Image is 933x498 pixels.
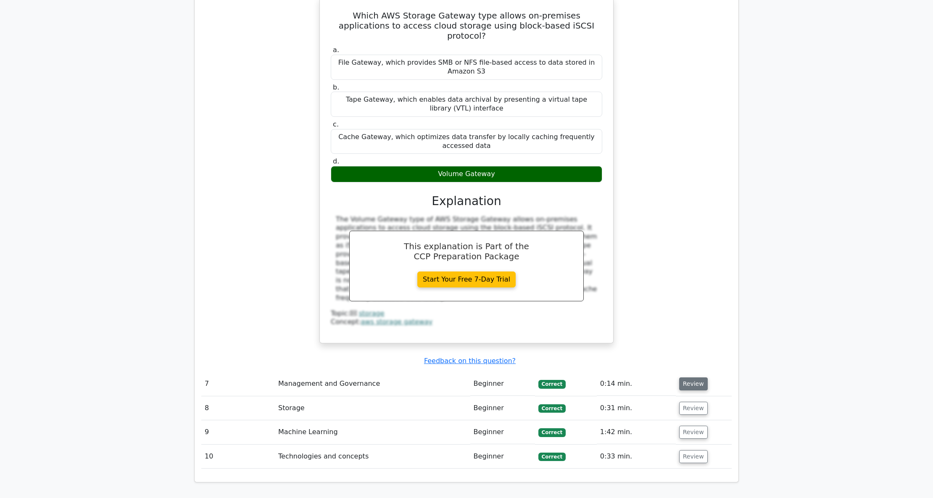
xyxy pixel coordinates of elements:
[597,420,676,444] td: 1:42 min.
[333,83,339,91] span: b.
[417,271,516,287] a: Start Your Free 7-Day Trial
[201,396,275,420] td: 8
[470,445,535,469] td: Beginner
[333,157,339,165] span: d.
[275,420,470,444] td: Machine Learning
[597,372,676,396] td: 0:14 min.
[336,194,597,208] h3: Explanation
[330,11,603,41] h5: Which AWS Storage Gateway type allows on-premises applications to access cloud storage using bloc...
[331,318,602,327] div: Concept:
[275,372,470,396] td: Management and Governance
[201,445,275,469] td: 10
[679,426,708,439] button: Review
[470,372,535,396] td: Beginner
[359,309,385,317] a: storage
[275,396,470,420] td: Storage
[424,357,516,365] a: Feedback on this question?
[361,318,433,326] a: aws storage gateway
[470,420,535,444] td: Beginner
[597,445,676,469] td: 0:33 min.
[331,92,602,117] div: Tape Gateway, which enables data archival by presenting a virtual tape library (VTL) interface
[538,404,566,413] span: Correct
[331,55,602,80] div: File Gateway, which provides SMB or NFS file-based access to data stored in Amazon S3
[201,372,275,396] td: 7
[333,46,339,54] span: a.
[333,120,339,128] span: c.
[331,129,602,154] div: Cache Gateway, which optimizes data transfer by locally caching frequently accessed data
[679,402,708,415] button: Review
[201,420,275,444] td: 9
[597,396,676,420] td: 0:31 min.
[331,166,602,182] div: Volume Gateway
[538,380,566,388] span: Correct
[679,450,708,463] button: Review
[679,377,708,390] button: Review
[538,428,566,437] span: Correct
[275,445,470,469] td: Technologies and concepts
[331,309,602,318] div: Topic:
[470,396,535,420] td: Beginner
[336,215,597,303] div: The Volume Gateway type of AWS Storage Gateway allows on-premises applications to access cloud st...
[538,453,566,461] span: Correct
